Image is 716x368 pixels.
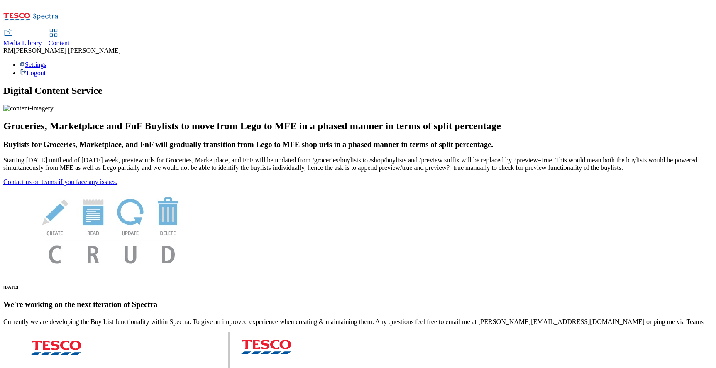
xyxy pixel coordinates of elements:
[3,29,42,47] a: Media Library
[3,105,54,112] img: content-imagery
[3,47,14,54] span: RM
[3,85,713,96] h1: Digital Content Service
[20,69,46,76] a: Logout
[3,157,713,172] p: Starting [DATE] until end of [DATE] week, preview urls for Groceries, Marketplace, and FnF will b...
[14,47,121,54] span: [PERSON_NAME] [PERSON_NAME]
[3,178,117,185] a: Contact us on teams if you face any issues.
[3,186,219,272] img: News Image
[20,61,46,68] a: Settings
[49,29,70,47] a: Content
[3,140,713,149] h3: Buylists for Groceries, Marketplace, and FnF will gradually transition from Lego to MFE shop urls...
[49,39,70,47] span: Content
[3,39,42,47] span: Media Library
[3,318,713,326] p: Currently we are developing the Buy List functionality within Spectra. To give an improved experi...
[3,300,713,309] h3: We're working on the next iteration of Spectra
[3,285,713,289] h6: [DATE]
[3,120,713,132] h2: Groceries, Marketplace and FnF Buylists to move from Lego to MFE in a phased manner in terms of s...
